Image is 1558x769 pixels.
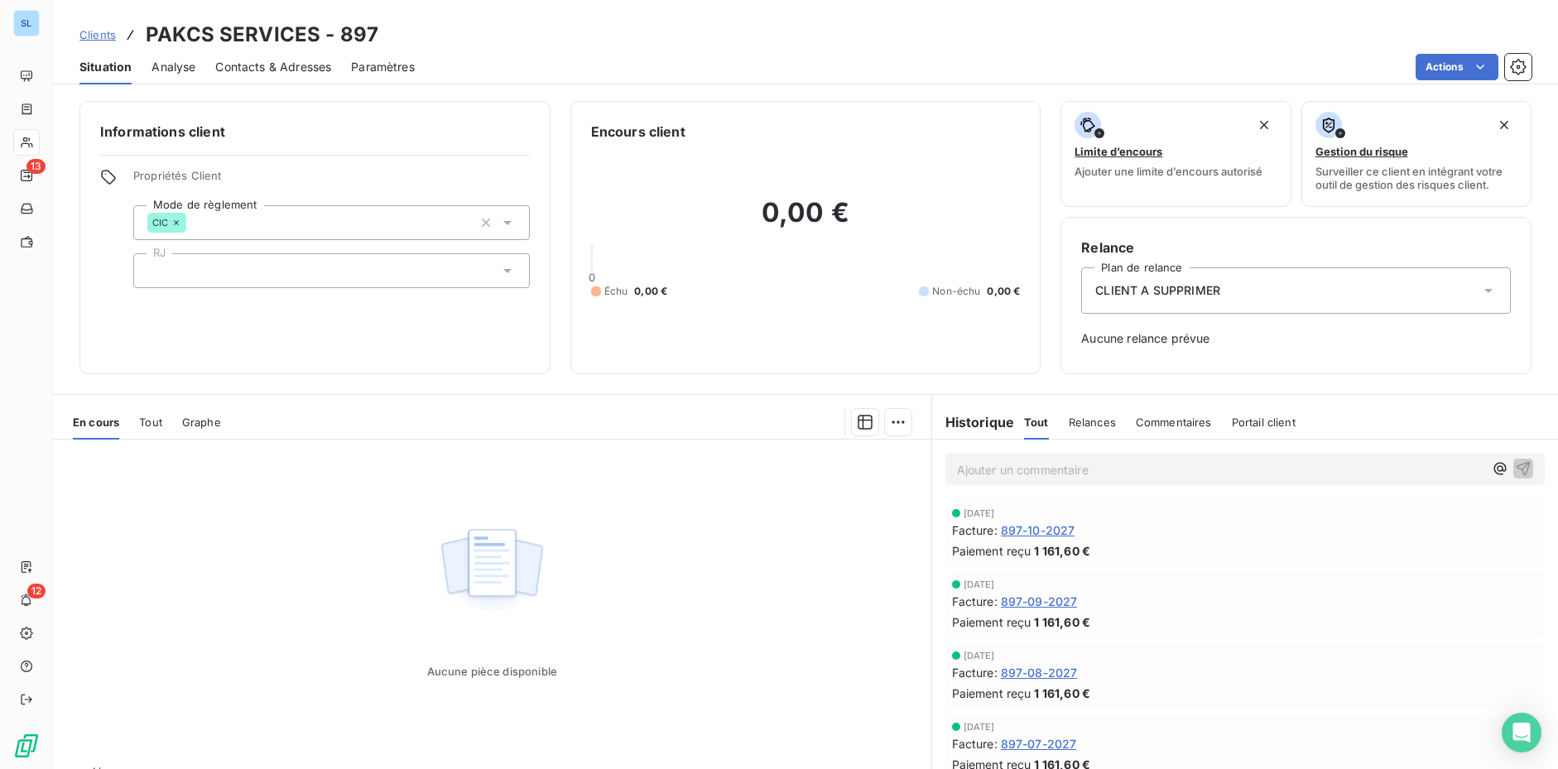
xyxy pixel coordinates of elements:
[1001,593,1078,610] span: 897-09-2027
[1075,145,1162,158] span: Limite d’encours
[964,722,995,732] span: [DATE]
[1315,145,1408,158] span: Gestion du risque
[1502,713,1541,752] div: Open Intercom Messenger
[1315,165,1517,191] span: Surveiller ce client en intégrant votre outil de gestion des risques client.
[1001,521,1075,539] span: 897-10-2027
[182,416,221,429] span: Graphe
[964,579,995,589] span: [DATE]
[439,520,545,622] img: Empty state
[215,59,331,75] span: Contacts & Adresses
[1034,613,1090,631] span: 1 161,60 €
[932,284,980,299] span: Non-échu
[1301,101,1532,207] button: Gestion du risqueSurveiller ce client en intégrant votre outil de gestion des risques client.
[146,20,378,50] h3: PAKCS SERVICES - 897
[964,508,995,518] span: [DATE]
[1034,685,1090,702] span: 1 161,60 €
[73,416,119,429] span: En cours
[952,542,1031,560] span: Paiement reçu
[952,593,998,610] span: Facture :
[13,10,40,36] div: SL
[952,685,1031,702] span: Paiement reçu
[589,271,595,284] span: 0
[1081,330,1511,347] span: Aucune relance prévue
[79,26,116,43] a: Clients
[100,122,530,142] h6: Informations client
[151,59,195,75] span: Analyse
[26,159,46,174] span: 13
[591,196,1021,246] h2: 0,00 €
[987,284,1020,299] span: 0,00 €
[952,735,998,752] span: Facture :
[1136,416,1212,429] span: Commentaires
[1060,101,1291,207] button: Limite d’encoursAjouter une limite d’encours autorisé
[1001,664,1078,681] span: 897-08-2027
[1095,282,1220,299] span: CLIENT A SUPPRIMER
[1232,416,1296,429] span: Portail client
[1034,542,1090,560] span: 1 161,60 €
[79,59,132,75] span: Situation
[952,613,1031,631] span: Paiement reçu
[952,664,998,681] span: Facture :
[1075,165,1262,178] span: Ajouter une limite d’encours autorisé
[27,584,46,598] span: 12
[13,733,40,759] img: Logo LeanPay
[351,59,415,75] span: Paramètres
[147,263,161,278] input: Ajouter une valeur
[1001,735,1077,752] span: 897-07-2027
[186,215,200,230] input: Ajouter une valeur
[427,665,557,678] span: Aucune pièce disponible
[79,28,116,41] span: Clients
[152,218,168,228] span: CIC
[952,521,998,539] span: Facture :
[964,651,995,661] span: [DATE]
[591,122,685,142] h6: Encours client
[932,412,1015,432] h6: Historique
[1069,416,1116,429] span: Relances
[139,416,162,429] span: Tout
[634,284,667,299] span: 0,00 €
[133,169,530,192] span: Propriétés Client
[1416,54,1498,80] button: Actions
[1024,416,1049,429] span: Tout
[1081,238,1511,257] h6: Relance
[604,284,628,299] span: Échu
